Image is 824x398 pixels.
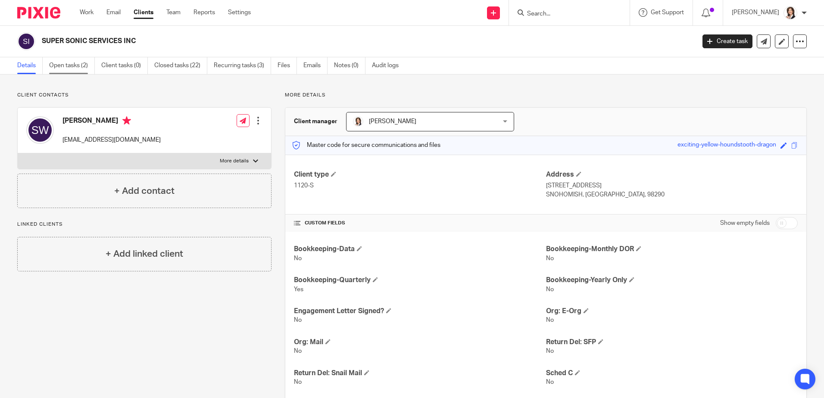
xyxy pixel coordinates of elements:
[101,57,148,74] a: Client tasks (0)
[294,170,546,179] h4: Client type
[166,8,181,17] a: Team
[194,8,215,17] a: Reports
[294,338,546,347] h4: Org: Mail
[114,184,175,198] h4: + Add contact
[294,181,546,190] p: 1120-S
[294,276,546,285] h4: Bookkeeping-Quarterly
[546,245,798,254] h4: Bookkeeping-Monthly DOR
[334,57,365,74] a: Notes (0)
[294,379,302,385] span: No
[546,338,798,347] h4: Return Del: SFP
[134,8,153,17] a: Clients
[17,32,35,50] img: svg%3E
[546,317,554,323] span: No
[546,255,554,261] span: No
[372,57,405,74] a: Audit logs
[720,219,770,227] label: Show empty fields
[353,116,363,127] img: BW%20Website%203%20-%20square.jpg
[677,140,776,150] div: exciting-yellow-houndstooth-dragon
[62,116,161,127] h4: [PERSON_NAME]
[154,57,207,74] a: Closed tasks (22)
[294,286,303,292] span: Yes
[546,170,798,179] h4: Address
[294,369,546,378] h4: Return Del: Snail Mail
[49,57,95,74] a: Open tasks (2)
[651,9,684,16] span: Get Support
[546,369,798,378] h4: Sched C
[369,118,416,124] span: [PERSON_NAME]
[106,8,121,17] a: Email
[732,8,779,17] p: [PERSON_NAME]
[17,57,43,74] a: Details
[294,245,546,254] h4: Bookkeeping-Data
[220,158,249,165] p: More details
[17,221,272,228] p: Linked clients
[17,92,272,99] p: Client contacts
[303,57,328,74] a: Emails
[294,317,302,323] span: No
[80,8,94,17] a: Work
[294,255,302,261] span: No
[546,307,798,316] h4: Org: E-Org
[62,136,161,144] p: [EMAIL_ADDRESS][DOMAIN_NAME]
[294,220,546,227] h4: CUSTOM FIELDS
[546,286,554,292] span: No
[546,181,798,190] p: [STREET_ADDRESS]
[294,117,337,126] h3: Client manager
[17,7,60,19] img: Pixie
[294,348,302,354] span: No
[42,37,560,46] h2: SUPER SONIC SERVICES INC
[294,307,546,316] h4: Engagement Letter Signed?
[26,116,54,144] img: svg%3E
[122,116,131,125] i: Primary
[228,8,251,17] a: Settings
[214,57,271,74] a: Recurring tasks (3)
[546,379,554,385] span: No
[526,10,604,18] input: Search
[702,34,752,48] a: Create task
[783,6,797,20] img: BW%20Website%203%20-%20square.jpg
[285,92,807,99] p: More details
[106,247,183,261] h4: + Add linked client
[546,276,798,285] h4: Bookkeeping-Yearly Only
[278,57,297,74] a: Files
[546,190,798,199] p: SNOHOMISH, [GEOGRAPHIC_DATA], 98290
[546,348,554,354] span: No
[292,141,440,149] p: Master code for secure communications and files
